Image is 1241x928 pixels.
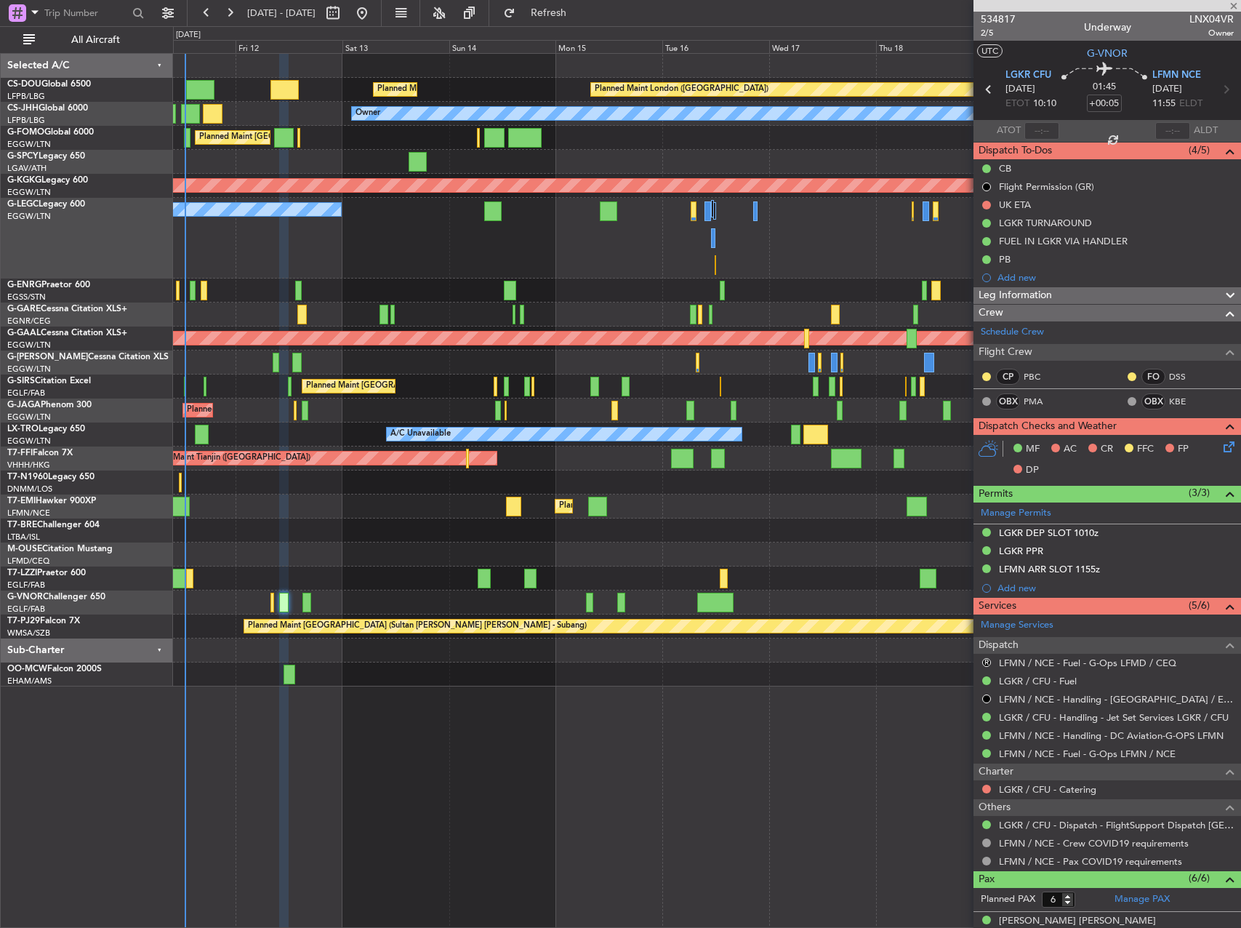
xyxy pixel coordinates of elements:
span: Owner [1189,27,1234,39]
a: G-GARECessna Citation XLS+ [7,305,127,313]
div: CB [999,162,1011,175]
a: LTBA/ISL [7,532,40,543]
span: Dispatch To-Dos [979,143,1052,159]
a: Schedule Crew [981,325,1044,340]
a: DNMM/LOS [7,484,52,495]
a: G-[PERSON_NAME]Cessna Citation XLS [7,353,169,361]
a: G-SIRSCitation Excel [7,377,91,385]
span: 01:45 [1093,80,1116,95]
a: T7-PJ29Falcon 7X [7,617,80,625]
div: Planned Maint [GEOGRAPHIC_DATA] ([GEOGRAPHIC_DATA]) [306,375,535,397]
span: G-[PERSON_NAME] [7,353,88,361]
a: EGGW/LTN [7,211,51,222]
span: G-FOMO [7,128,44,137]
a: CS-JHHGlobal 6000 [7,104,88,113]
a: LGAV/ATH [7,163,47,174]
div: FUEL IN LGKR VIA HANDLER [999,235,1128,247]
div: UK ETA [999,199,1031,211]
div: Flight Permission (GR) [999,180,1094,193]
span: T7-FFI [7,449,33,457]
span: Dispatch Checks and Weather [979,418,1117,435]
span: OO-MCW [7,665,47,673]
span: ATOT [997,124,1021,138]
a: T7-FFIFalcon 7X [7,449,73,457]
a: EGSS/STN [7,292,46,303]
a: LFMN / NCE - Pax COVID19 requirements [999,855,1182,868]
div: Add new [997,271,1234,284]
div: Planned Maint [GEOGRAPHIC_DATA] ([GEOGRAPHIC_DATA]) [199,127,428,148]
span: LX-TRO [7,425,39,433]
span: Leg Information [979,287,1052,304]
span: (6/6) [1189,871,1210,886]
div: Tue 16 [662,40,769,53]
div: CP [996,369,1020,385]
span: CR [1101,442,1113,457]
div: Thu 18 [876,40,983,53]
a: WMSA/SZB [7,628,50,639]
div: Planned Maint [GEOGRAPHIC_DATA] ([GEOGRAPHIC_DATA]) [187,399,416,421]
span: Crew [979,305,1003,321]
div: OBX [1141,393,1165,409]
span: 11:55 [1152,97,1176,111]
span: G-SIRS [7,377,35,385]
span: G-VNOR [7,593,43,601]
div: LGKR DEP SLOT 1010z [999,527,1099,539]
a: LX-TROLegacy 650 [7,425,85,433]
span: (3/3) [1189,485,1210,500]
a: LFPB/LBG [7,115,45,126]
span: T7-LZZI [7,569,37,577]
span: Charter [979,764,1013,780]
a: G-SPCYLegacy 650 [7,152,85,161]
div: OBX [996,393,1020,409]
span: ETOT [1005,97,1029,111]
a: LFMN / NCE - Handling - [GEOGRAPHIC_DATA] / EGLF / FAB [999,693,1234,705]
span: G-KGKG [7,176,41,185]
a: EGNR/CEG [7,316,51,327]
button: Refresh [497,1,584,25]
span: G-VNOR [1087,46,1128,61]
a: DSS [1169,370,1202,383]
span: 534817 [981,12,1016,27]
span: M-OUSE [7,545,42,553]
a: G-KGKGLegacy 600 [7,176,88,185]
div: A/C Unavailable [390,423,451,445]
span: Dispatch [979,637,1019,654]
span: 10:10 [1033,97,1056,111]
a: LGKR / CFU - Catering [999,783,1096,796]
span: Services [979,598,1016,615]
span: G-ENRG [7,281,41,289]
a: G-VNORChallenger 650 [7,593,105,601]
span: G-SPCY [7,152,39,161]
a: LFPB/LBG [7,91,45,102]
div: Sun 14 [449,40,556,53]
div: Planned Maint Tianjin ([GEOGRAPHIC_DATA]) [141,447,310,469]
a: LFMN/NCE [7,508,50,519]
span: [DATE] [1152,82,1182,97]
span: Others [979,799,1011,816]
span: Permits [979,486,1013,503]
a: Manage Services [981,618,1053,633]
div: [DATE] [176,29,201,41]
a: VHHH/HKG [7,460,50,471]
a: LFMN / NCE - Fuel - G-Ops LFMN / NCE [999,748,1176,760]
a: LGKR / CFU - Handling - Jet Set Services LGKR / CFU [999,711,1229,724]
a: Manage Permits [981,506,1051,521]
span: T7-PJ29 [7,617,40,625]
a: LGKR / CFU - Fuel [999,675,1077,687]
span: LNX04VR [1189,12,1234,27]
div: PB [999,253,1011,265]
span: CS-DOU [7,80,41,89]
a: EGLF/FAB [7,580,45,591]
span: MF [1026,442,1040,457]
span: (5/6) [1189,598,1210,613]
span: CS-JHH [7,104,39,113]
a: G-JAGAPhenom 300 [7,401,92,409]
span: [DATE] [1005,82,1035,97]
a: LFMN / NCE - Fuel - G-Ops LFMD / CEQ [999,657,1176,669]
a: T7-N1960Legacy 650 [7,473,95,481]
a: EGGW/LTN [7,412,51,423]
a: OO-MCWFalcon 2000S [7,665,102,673]
div: Planned Maint [GEOGRAPHIC_DATA] (Sultan [PERSON_NAME] [PERSON_NAME] - Subang) [248,615,587,637]
div: Planned Maint [GEOGRAPHIC_DATA] ([GEOGRAPHIC_DATA]) [377,79,606,100]
a: PMA [1024,395,1056,408]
